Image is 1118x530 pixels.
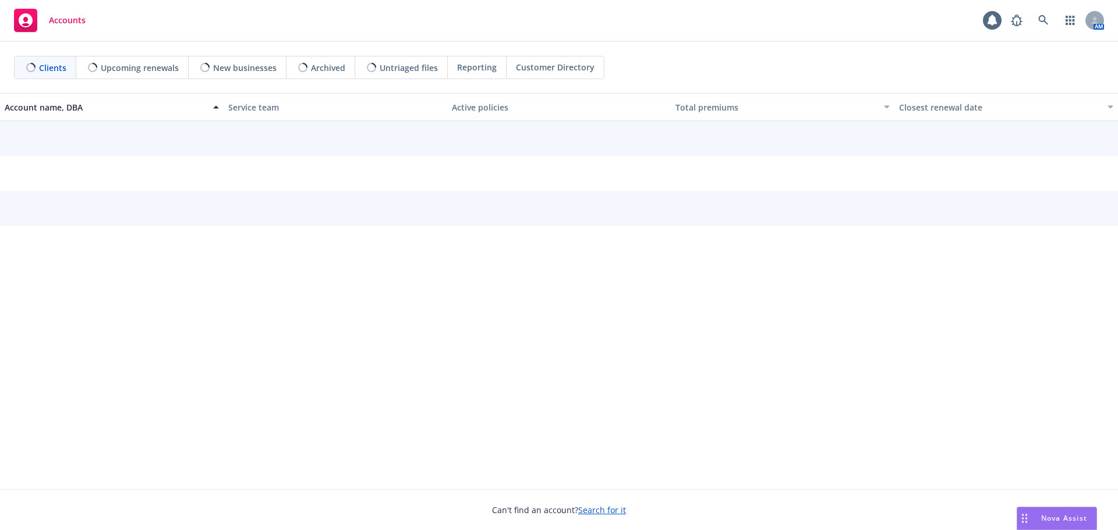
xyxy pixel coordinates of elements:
div: Service team [228,101,443,113]
div: Total premiums [675,101,877,113]
div: Account name, DBA [5,101,206,113]
span: Clients [39,62,66,74]
span: Customer Directory [516,61,595,73]
button: Active policies [447,93,671,121]
a: Switch app [1059,9,1082,32]
div: Drag to move [1017,507,1032,529]
span: Untriaged files [380,62,438,74]
div: Closest renewal date [899,101,1101,113]
span: Upcoming renewals [101,62,179,74]
button: Service team [224,93,447,121]
a: Report a Bug [1005,9,1028,32]
button: Closest renewal date [894,93,1118,121]
span: Reporting [457,61,497,73]
span: Accounts [49,16,86,25]
a: Search [1032,9,1055,32]
button: Total premiums [671,93,894,121]
span: Nova Assist [1041,513,1087,523]
span: Archived [311,62,345,74]
a: Accounts [9,4,90,37]
button: Nova Assist [1017,507,1097,530]
span: New businesses [213,62,277,74]
div: Active policies [452,101,666,113]
span: Can't find an account? [492,504,626,516]
a: Search for it [578,504,626,515]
